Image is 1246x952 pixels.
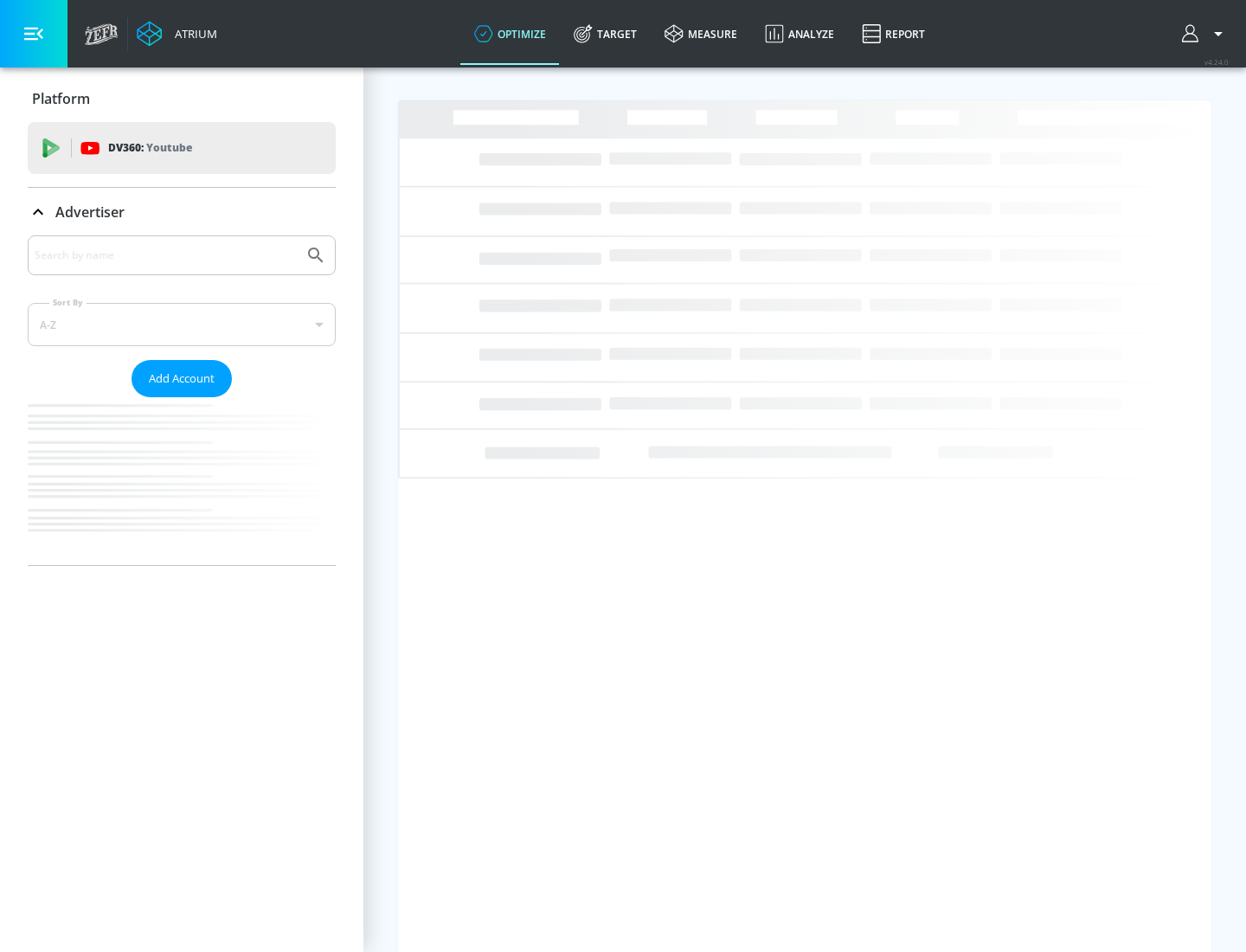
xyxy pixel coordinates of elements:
a: Report [848,3,939,65]
a: Atrium [137,21,217,47]
span: v 4.24.0 [1204,57,1229,67]
label: Sort By [49,297,87,308]
a: Analyze [751,3,848,65]
nav: list of Advertiser [28,397,336,565]
input: Search by name [35,244,297,267]
a: measure [651,3,751,65]
span: Add Account [149,369,215,389]
div: A-Z [28,303,336,346]
p: DV360: [108,138,192,158]
a: optimize [460,3,560,65]
div: DV360: Youtube [28,122,336,174]
div: Advertiser [28,188,336,236]
div: Atrium [168,26,217,42]
p: Platform [32,89,90,108]
p: Advertiser [55,203,125,222]
div: Platform [28,74,336,123]
a: Target [560,3,651,65]
div: Advertiser [28,235,336,565]
button: Add Account [132,360,232,397]
p: Youtube [146,138,192,157]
